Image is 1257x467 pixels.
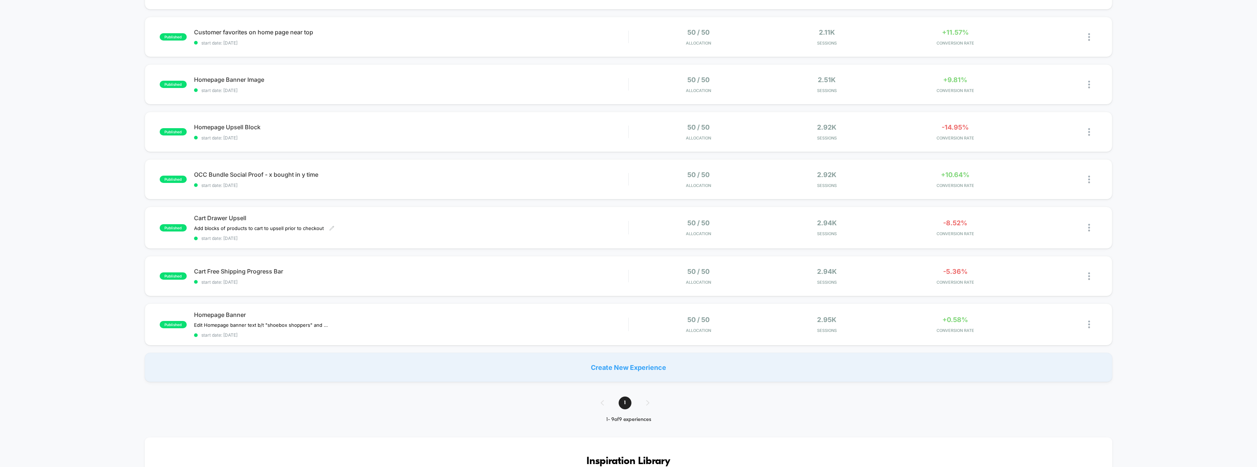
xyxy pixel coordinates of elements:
[160,176,187,183] span: published
[817,171,836,179] span: 2.92k
[194,123,628,131] span: Homepage Upsell Block
[687,123,710,131] span: 50 / 50
[893,328,1017,333] span: CONVERSION RATE
[160,81,187,88] span: published
[194,322,330,328] span: Edit Homepage banner text b/t "shoebox shoppers" and "ministry shoppers"
[160,321,187,328] span: published
[686,183,711,188] span: Allocation
[160,272,187,280] span: published
[1088,176,1090,183] img: close
[194,88,628,93] span: start date: [DATE]
[941,171,969,179] span: +10.64%
[817,268,837,275] span: 2.94k
[687,219,710,227] span: 50 / 50
[194,171,628,178] span: OCC Bundle Social Proof - x bought in y time
[943,76,967,84] span: +9.81%
[194,236,628,241] span: start date: [DATE]
[764,135,889,141] span: Sessions
[619,397,631,409] span: 1
[943,219,967,227] span: -8.52%
[764,183,889,188] span: Sessions
[942,28,969,36] span: +11.57%
[194,183,628,188] span: start date: [DATE]
[1088,224,1090,231] img: close
[686,88,711,93] span: Allocation
[1088,81,1090,88] img: close
[764,231,889,236] span: Sessions
[893,41,1017,46] span: CONVERSION RATE
[686,135,711,141] span: Allocation
[943,268,968,275] span: -5.36%
[686,41,711,46] span: Allocation
[194,76,628,83] span: Homepage Banner Image
[1088,321,1090,328] img: close
[686,328,711,333] span: Allocation
[194,135,628,141] span: start date: [DATE]
[194,214,628,222] span: Cart Drawer Upsell
[817,316,836,324] span: 2.95k
[687,268,710,275] span: 50 / 50
[817,123,836,131] span: 2.92k
[893,88,1017,93] span: CONVERSION RATE
[194,225,324,231] span: Add blocks of products to cart to upsell prior to checkout
[893,183,1017,188] span: CONVERSION RATE
[194,311,628,318] span: Homepage Banner
[194,268,628,275] span: Cart Free Shipping Progress Bar
[687,28,710,36] span: 50 / 50
[764,41,889,46] span: Sessions
[819,28,835,36] span: 2.11k
[893,135,1017,141] span: CONVERSION RATE
[194,40,628,46] span: start date: [DATE]
[686,280,711,285] span: Allocation
[687,171,710,179] span: 50 / 50
[687,76,710,84] span: 50 / 50
[160,224,187,231] span: published
[593,417,664,423] div: 1 - 9 of 9 experiences
[893,280,1017,285] span: CONVERSION RATE
[687,316,710,324] span: 50 / 50
[194,332,628,338] span: start date: [DATE]
[145,353,1113,382] div: Create New Experience
[817,219,837,227] span: 2.94k
[764,328,889,333] span: Sessions
[160,33,187,41] span: published
[1088,33,1090,41] img: close
[194,279,628,285] span: start date: [DATE]
[893,231,1017,236] span: CONVERSION RATE
[764,88,889,93] span: Sessions
[942,123,969,131] span: -14.95%
[1088,128,1090,136] img: close
[1088,272,1090,280] img: close
[686,231,711,236] span: Allocation
[818,76,836,84] span: 2.51k
[194,28,628,36] span: Customer favorites on home page near top
[160,128,187,135] span: published
[764,280,889,285] span: Sessions
[942,316,968,324] span: +0.58%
